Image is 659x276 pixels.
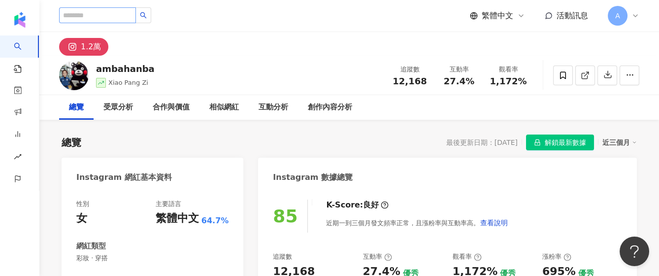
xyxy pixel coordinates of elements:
[96,63,155,75] div: ambahanba
[59,38,108,56] button: 1.2萬
[209,102,239,113] div: 相似網紅
[480,213,508,233] button: 查看說明
[615,10,620,21] span: A
[273,206,297,226] div: 85
[14,35,33,74] a: search
[153,102,190,113] div: 合作與價值
[526,135,594,150] button: 解鎖最新數據
[363,200,379,210] div: 良好
[482,10,513,21] span: 繁體中文
[362,252,392,261] div: 互動率
[156,211,199,226] div: 繁體中文
[76,211,87,226] div: 女
[326,213,508,233] div: 近期一到三個月發文頻率正常，且漲粉率與互動率高。
[259,102,288,113] div: 互動分析
[76,172,172,183] div: Instagram 網紅基本資料
[620,237,649,266] iframe: Help Scout Beacon - Open
[59,61,89,90] img: KOL Avatar
[557,11,588,20] span: 活動訊息
[201,215,229,226] span: 64.7%
[446,138,518,146] div: 最後更新日期：[DATE]
[76,241,106,251] div: 網紅類型
[440,65,478,74] div: 互動率
[156,200,181,208] div: 主要語言
[490,76,527,86] span: 1,172%
[76,254,229,263] span: 彩妝 · 穿搭
[393,76,427,86] span: 12,168
[273,252,292,261] div: 追蹤數
[103,102,133,113] div: 受眾分析
[490,65,527,74] div: 觀看率
[308,102,352,113] div: 創作內容分析
[108,79,148,86] span: Xiao Pang Zi
[545,135,586,151] span: 解鎖最新數據
[14,147,22,169] span: rise
[273,172,353,183] div: Instagram 數據總覽
[62,136,81,149] div: 總覽
[391,65,428,74] div: 追蹤數
[12,12,28,28] img: logo icon
[81,40,101,54] div: 1.2萬
[534,139,541,146] span: lock
[76,200,89,208] div: 性別
[480,219,508,227] span: 查看說明
[453,252,482,261] div: 觀看率
[326,200,389,210] div: K-Score :
[444,76,474,86] span: 27.4%
[69,102,84,113] div: 總覽
[140,12,147,19] span: search
[542,252,571,261] div: 漲粉率
[602,136,637,149] div: 近三個月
